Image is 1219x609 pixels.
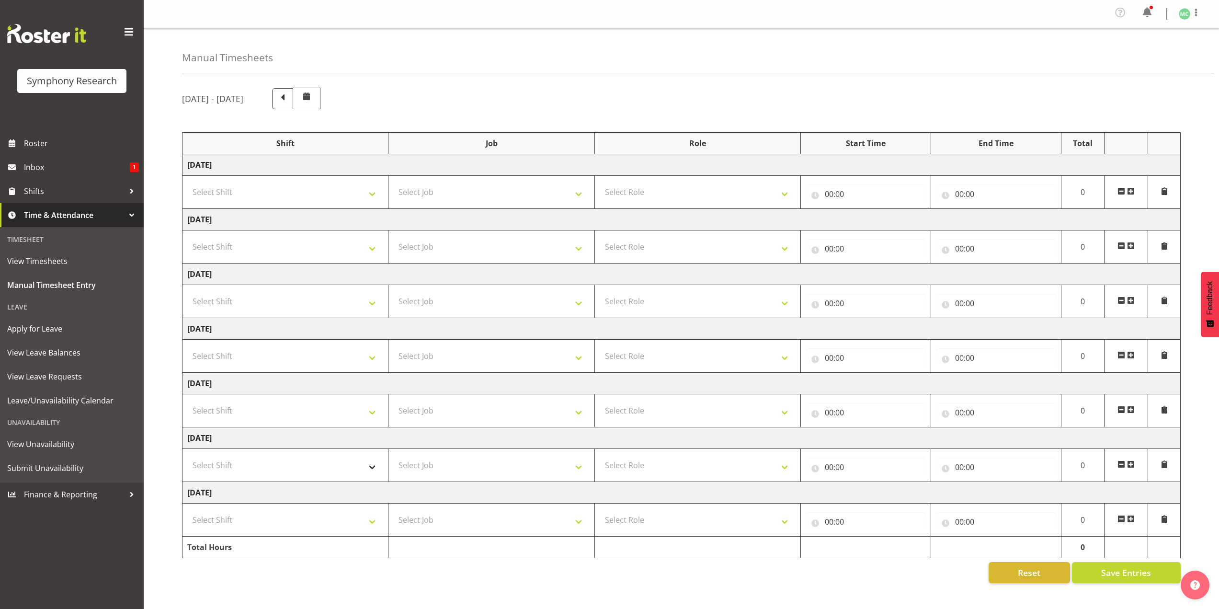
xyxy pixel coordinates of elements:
[7,369,137,384] span: View Leave Requests
[24,487,125,502] span: Finance & Reporting
[2,317,141,341] a: Apply for Leave
[187,138,383,149] div: Shift
[182,154,1181,176] td: [DATE]
[7,393,137,408] span: Leave/Unavailability Calendar
[182,52,273,63] h4: Manual Timesheets
[989,562,1070,583] button: Reset
[806,239,926,258] input: Click to select...
[182,537,388,558] td: Total Hours
[130,162,139,172] span: 1
[2,297,141,317] div: Leave
[806,138,926,149] div: Start Time
[936,294,1056,313] input: Click to select...
[2,341,141,365] a: View Leave Balances
[1061,537,1105,558] td: 0
[2,273,141,297] a: Manual Timesheet Entry
[182,264,1181,285] td: [DATE]
[1190,580,1200,590] img: help-xxl-2.png
[600,138,796,149] div: Role
[182,209,1181,230] td: [DATE]
[7,24,86,43] img: Rosterit website logo
[1061,176,1105,209] td: 0
[7,278,137,292] span: Manual Timesheet Entry
[27,74,117,88] div: Symphony Research
[1061,230,1105,264] td: 0
[936,458,1056,477] input: Click to select...
[1072,562,1181,583] button: Save Entries
[182,373,1181,394] td: [DATE]
[1061,504,1105,537] td: 0
[806,512,926,531] input: Click to select...
[24,160,130,174] span: Inbox
[182,427,1181,449] td: [DATE]
[1179,8,1190,20] img: matthew-coleman1906.jpg
[2,432,141,456] a: View Unavailability
[2,456,141,480] a: Submit Unavailability
[2,389,141,413] a: Leave/Unavailability Calendar
[936,512,1056,531] input: Click to select...
[806,458,926,477] input: Click to select...
[7,345,137,360] span: View Leave Balances
[7,437,137,451] span: View Unavailability
[1101,566,1151,579] span: Save Entries
[936,138,1056,149] div: End Time
[1061,394,1105,427] td: 0
[1201,272,1219,337] button: Feedback - Show survey
[7,461,137,475] span: Submit Unavailability
[806,184,926,204] input: Click to select...
[393,138,589,149] div: Job
[936,239,1056,258] input: Click to select...
[1206,281,1214,315] span: Feedback
[24,184,125,198] span: Shifts
[2,365,141,389] a: View Leave Requests
[936,403,1056,422] input: Click to select...
[806,348,926,368] input: Click to select...
[7,254,137,268] span: View Timesheets
[806,403,926,422] input: Click to select...
[2,230,141,249] div: Timesheet
[1066,138,1100,149] div: Total
[936,184,1056,204] input: Click to select...
[182,318,1181,340] td: [DATE]
[7,322,137,336] span: Apply for Leave
[182,482,1181,504] td: [DATE]
[24,136,139,150] span: Roster
[24,208,125,222] span: Time & Attendance
[1061,449,1105,482] td: 0
[936,348,1056,368] input: Click to select...
[2,249,141,273] a: View Timesheets
[1018,566,1040,579] span: Reset
[1061,340,1105,373] td: 0
[806,294,926,313] input: Click to select...
[2,413,141,432] div: Unavailability
[1061,285,1105,318] td: 0
[182,93,243,104] h5: [DATE] - [DATE]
